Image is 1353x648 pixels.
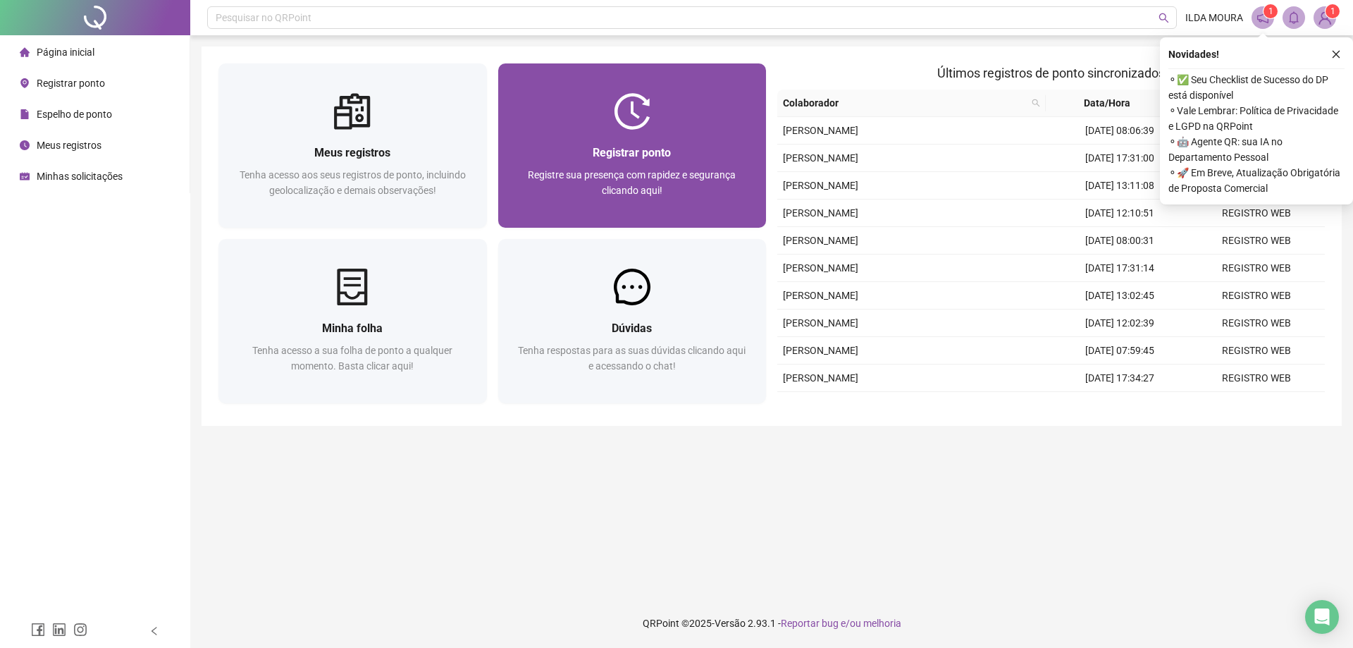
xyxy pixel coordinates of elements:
td: [DATE] 12:02:39 [1051,310,1188,337]
td: REGISTRO WEB [1188,255,1325,282]
sup: Atualize o seu contato no menu Meus Dados [1326,4,1340,18]
span: Versão [715,618,746,629]
span: notification [1256,11,1269,24]
span: Novidades ! [1168,47,1219,62]
span: ILDA MOURA [1185,10,1243,25]
a: Registrar pontoRegistre sua presença com rapidez e segurança clicando aqui! [498,63,767,228]
td: [DATE] 17:34:27 [1051,365,1188,392]
th: Data/Hora [1046,90,1180,117]
span: Página inicial [37,47,94,58]
span: Minhas solicitações [37,171,123,182]
span: [PERSON_NAME] [783,372,858,384]
a: Minha folhaTenha acesso a sua folha de ponto a qualquer momento. Basta clicar aqui! [218,239,487,403]
td: REGISTRO WEB [1188,200,1325,227]
span: Meus registros [37,140,101,151]
span: Minha folha [322,322,383,335]
span: [PERSON_NAME] [783,125,858,136]
span: Tenha acesso aos seus registros de ponto, incluindo geolocalização e demais observações! [240,169,466,196]
div: Open Intercom Messenger [1305,600,1339,634]
span: file [20,109,30,119]
span: [PERSON_NAME] [783,207,858,219]
td: REGISTRO WEB [1188,227,1325,255]
span: linkedin [52,623,66,637]
span: search [1029,92,1043,114]
span: left [149,626,159,636]
span: Colaborador [783,95,1026,111]
span: ⚬ 🚀 Em Breve, Atualização Obrigatória de Proposta Comercial [1168,165,1345,196]
span: Registrar ponto [593,146,671,159]
span: ⚬ 🤖 Agente QR: sua IA no Departamento Pessoal [1168,134,1345,165]
span: [PERSON_NAME] [783,180,858,191]
footer: QRPoint © 2025 - 2.93.1 - [190,599,1353,648]
td: REGISTRO WEB [1188,282,1325,310]
span: schedule [20,171,30,181]
td: [DATE] 08:00:31 [1051,227,1188,255]
span: 1 [1268,6,1273,16]
span: [PERSON_NAME] [783,235,858,246]
span: [PERSON_NAME] [783,152,858,164]
td: [DATE] 07:59:45 [1051,337,1188,365]
td: [DATE] 13:02:45 [1051,282,1188,310]
img: 84774 [1314,7,1335,28]
span: instagram [73,623,87,637]
span: facebook [31,623,45,637]
td: [DATE] 08:06:39 [1051,117,1188,145]
span: [PERSON_NAME] [783,262,858,274]
span: clock-circle [20,140,30,150]
td: REGISTRO WEB [1188,392,1325,420]
td: [DATE] 13:05:08 [1051,392,1188,420]
span: search [1032,99,1040,107]
span: [PERSON_NAME] [783,290,858,301]
span: ⚬ ✅ Seu Checklist de Sucesso do DP está disponível [1168,72,1345,103]
a: Meus registrosTenha acesso aos seus registros de ponto, incluindo geolocalização e demais observa... [218,63,487,228]
span: Reportar bug e/ou melhoria [781,618,901,629]
span: [PERSON_NAME] [783,317,858,329]
td: [DATE] 12:10:51 [1051,200,1188,227]
span: Tenha acesso a sua folha de ponto a qualquer momento. Basta clicar aqui! [252,345,452,372]
span: Registrar ponto [37,78,105,89]
span: ⚬ Vale Lembrar: Política de Privacidade e LGPD na QRPoint [1168,103,1345,134]
span: [PERSON_NAME] [783,345,858,356]
span: search [1159,13,1169,23]
td: REGISTRO WEB [1188,365,1325,392]
span: Tenha respostas para as suas dúvidas clicando aqui e acessando o chat! [518,345,746,372]
td: REGISTRO WEB [1188,310,1325,337]
span: Registre sua presença com rapidez e segurança clicando aqui! [528,169,736,196]
a: DúvidasTenha respostas para as suas dúvidas clicando aqui e acessando o chat! [498,239,767,403]
span: close [1331,49,1341,59]
span: home [20,47,30,57]
span: Meus registros [314,146,390,159]
td: [DATE] 17:31:14 [1051,255,1188,282]
span: bell [1287,11,1300,24]
td: [DATE] 13:11:08 [1051,172,1188,200]
span: Data/Hora [1051,95,1163,111]
td: REGISTRO WEB [1188,337,1325,365]
span: Dúvidas [612,322,652,335]
span: environment [20,78,30,88]
sup: 1 [1264,4,1278,18]
td: [DATE] 17:31:00 [1051,145,1188,172]
span: Últimos registros de ponto sincronizados [937,66,1165,80]
span: Espelho de ponto [37,109,112,120]
span: 1 [1330,6,1335,16]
